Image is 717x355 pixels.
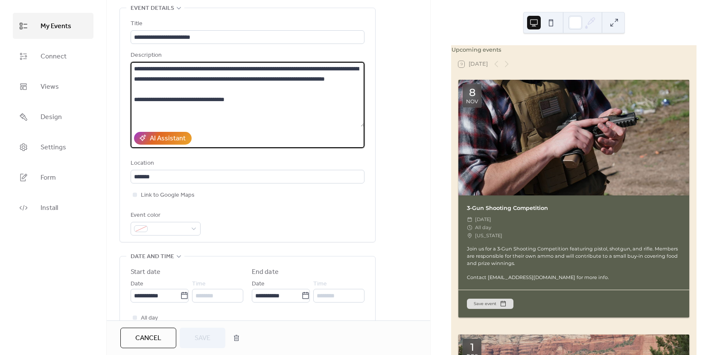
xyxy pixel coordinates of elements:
[192,279,206,289] span: Time
[131,210,199,221] div: Event color
[467,232,472,240] div: ​
[467,215,472,224] div: ​
[467,224,472,232] div: ​
[131,279,143,289] span: Date
[41,111,62,124] span: Design
[466,99,478,104] div: Nov
[131,252,174,262] span: Date and time
[467,299,513,309] button: Save event
[13,43,93,69] a: Connect
[475,224,491,232] span: All day
[313,279,327,289] span: Time
[475,232,502,240] span: [US_STATE]
[41,141,66,154] span: Settings
[470,342,474,352] div: 1
[13,195,93,221] a: Install
[13,134,93,160] a: Settings
[131,158,363,169] div: Location
[131,50,363,61] div: Description
[135,333,161,343] span: Cancel
[120,328,176,348] button: Cancel
[252,279,265,289] span: Date
[452,46,696,54] div: Upcoming events
[41,171,56,184] span: Form
[475,215,491,224] span: [DATE]
[458,204,689,212] div: 3-Gun Shooting Competition
[41,50,67,63] span: Connect
[131,267,160,277] div: Start date
[141,190,195,201] span: Link to Google Maps
[13,13,93,39] a: My Events
[41,20,71,33] span: My Events
[131,3,174,14] span: Event details
[131,19,363,29] div: Title
[13,164,93,190] a: Form
[13,104,93,130] a: Design
[141,313,158,323] span: All day
[41,80,59,93] span: Views
[13,73,93,99] a: Views
[252,267,279,277] div: End date
[134,132,192,145] button: AI Assistant
[150,134,186,144] div: AI Assistant
[458,245,689,281] div: Join us for a 3-Gun Shooting Competition featuring pistol, shotgun, and rifle. Members are respon...
[469,87,475,98] div: 8
[41,201,58,215] span: Install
